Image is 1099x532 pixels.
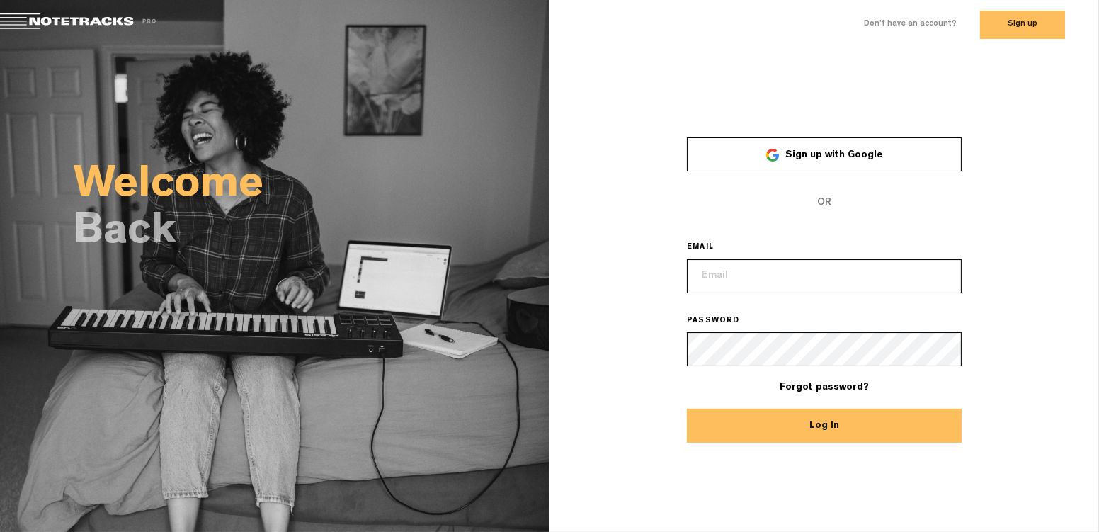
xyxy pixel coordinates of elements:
[74,167,549,207] h2: Welcome
[74,214,549,254] h2: Back
[687,259,962,293] input: Email
[687,186,962,220] span: OR
[864,18,957,30] label: Don't have an account?
[780,383,869,392] a: Forgot password?
[687,409,962,443] button: Log In
[687,316,760,327] label: PASSWORD
[980,11,1065,39] button: Sign up
[786,150,883,160] span: Sign up with Google
[687,242,734,254] label: EMAIL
